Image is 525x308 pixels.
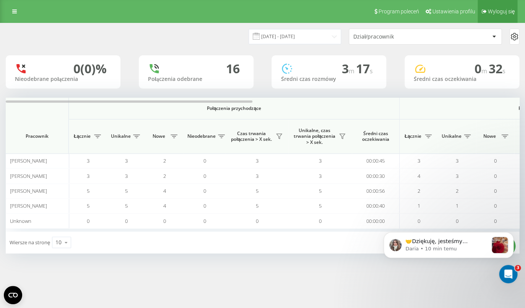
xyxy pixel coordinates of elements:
[293,127,336,145] span: Unikalne, czas trwania połączenia > X sek.
[125,218,128,224] span: 0
[203,157,206,164] span: 0
[87,218,89,224] span: 0
[163,173,166,179] span: 2
[256,157,258,164] span: 3
[378,8,419,15] span: Program poleceń
[358,131,393,142] span: Średni czas oczekiwania
[10,202,47,209] span: [PERSON_NAME]
[87,157,89,164] span: 3
[10,239,50,246] span: Wiersze na stronę
[494,202,497,209] span: 0
[125,202,128,209] span: 5
[442,133,462,139] span: Unikalne
[403,133,423,139] span: Łącznie
[148,76,244,82] div: Połączenia odebrane
[10,218,31,224] span: Unknown
[352,153,400,168] td: 00:00:45
[456,187,458,194] span: 2
[352,213,400,228] td: 00:00:00
[125,157,128,164] span: 3
[187,133,216,139] span: Nieodebrane
[456,202,458,209] span: 1
[456,157,458,164] span: 3
[432,8,475,15] span: Ustawienia profilu
[499,265,517,283] iframe: Intercom live chat
[203,218,206,224] span: 0
[281,76,377,82] div: Średni czas rozmówy
[203,173,206,179] span: 0
[494,173,497,179] span: 0
[256,173,258,179] span: 3
[10,157,47,164] span: [PERSON_NAME]
[73,133,92,139] span: Łącznie
[414,76,510,82] div: Średni czas oczekiwania
[12,133,62,139] span: Pracownik
[149,133,168,139] span: Nowe
[319,173,322,179] span: 3
[87,202,89,209] span: 5
[87,187,89,194] span: 5
[418,157,420,164] span: 3
[10,173,47,179] span: [PERSON_NAME]
[475,60,489,77] span: 0
[418,173,420,179] span: 4
[353,34,445,40] div: Dział/pracownik
[256,202,258,209] span: 5
[229,131,273,142] span: Czas trwania połączenia > X sek.
[226,61,240,76] div: 16
[87,173,89,179] span: 3
[502,67,505,75] span: s
[369,67,372,75] span: s
[125,187,128,194] span: 5
[515,265,521,271] span: 3
[418,202,420,209] span: 1
[203,202,206,209] span: 0
[163,187,166,194] span: 4
[111,133,131,139] span: Unikalne
[341,60,356,77] span: 3
[481,67,489,75] span: m
[352,198,400,213] td: 00:00:40
[125,173,128,179] span: 3
[89,105,379,111] span: Połączenia przychodzące
[163,202,166,209] span: 4
[319,202,322,209] span: 5
[352,184,400,198] td: 00:00:56
[319,187,322,194] span: 5
[356,60,372,77] span: 17
[319,157,322,164] span: 3
[15,76,111,82] div: Nieodebrane połączenia
[372,217,525,287] iframe: Intercom notifications wiadomość
[10,187,47,194] span: [PERSON_NAME]
[494,187,497,194] span: 0
[256,218,258,224] span: 0
[352,168,400,183] td: 00:00:30
[163,218,166,224] span: 0
[456,173,458,179] span: 3
[256,187,258,194] span: 5
[494,157,497,164] span: 0
[418,187,420,194] span: 2
[488,8,515,15] span: Wyloguj się
[73,61,107,76] div: 0 (0)%
[163,157,166,164] span: 2
[489,60,505,77] span: 32
[4,286,22,304] button: Open CMP widget
[55,239,62,246] div: 10
[319,218,322,224] span: 0
[203,187,206,194] span: 0
[480,133,499,139] span: Nowe
[348,67,356,75] span: m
